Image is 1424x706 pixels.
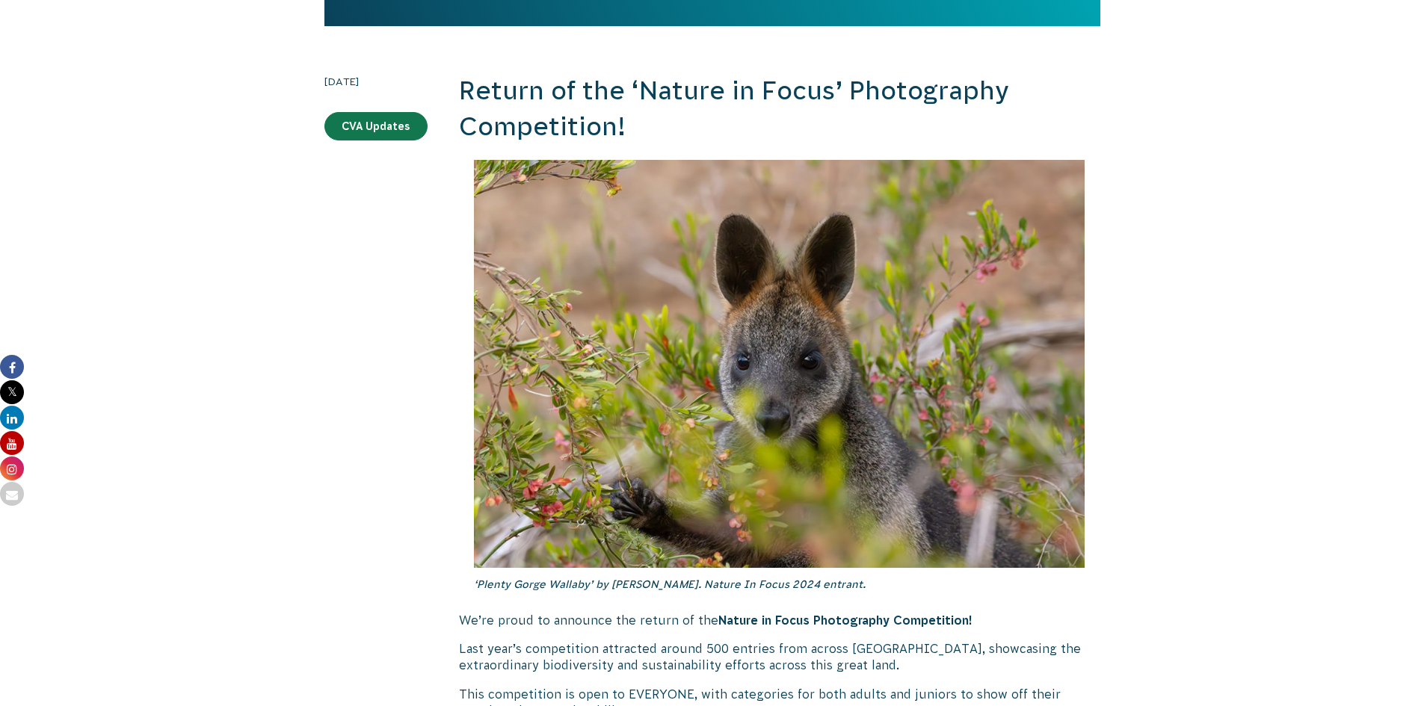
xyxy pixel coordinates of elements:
p: We’re proud to announce the return of the [459,612,1100,628]
strong: Nature in Focus Photography Competition! [718,613,973,627]
a: CVA Updates [324,112,428,140]
h2: Return of the ‘Nature in Focus’ Photography Competition! [459,73,1100,144]
p: Last year’s competition attracted around 500 entries from across [GEOGRAPHIC_DATA], showcasing th... [459,640,1100,674]
time: [DATE] [324,73,428,90]
em: ‘Plenty Gorge Wallaby’ by [PERSON_NAME]. Nature In Focus 2024 entrant. [474,578,866,590]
